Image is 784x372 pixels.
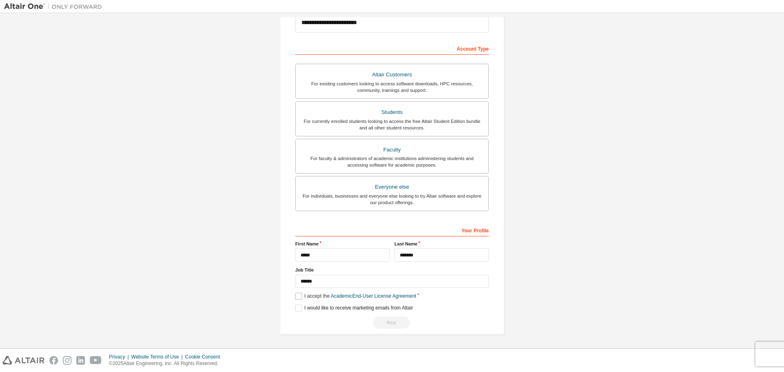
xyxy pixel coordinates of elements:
div: Faculty [301,144,483,156]
div: Cookie Consent [185,354,225,360]
div: Privacy [109,354,131,360]
img: instagram.svg [63,356,71,365]
div: For currently enrolled students looking to access the free Altair Student Edition bundle and all ... [301,118,483,131]
img: facebook.svg [49,356,58,365]
div: Your Profile [295,223,489,236]
label: I accept the [295,293,416,300]
img: linkedin.svg [76,356,85,365]
div: Students [301,107,483,118]
div: Read and acccept EULA to continue [295,316,489,329]
div: Account Type [295,42,489,55]
a: Academic End-User License Agreement [331,293,416,299]
img: altair_logo.svg [2,356,45,365]
label: First Name [295,241,390,247]
div: For individuals, businesses and everyone else looking to try Altair software and explore our prod... [301,193,483,206]
label: Last Name [394,241,489,247]
img: Altair One [4,2,106,11]
div: For existing customers looking to access software downloads, HPC resources, community, trainings ... [301,80,483,94]
label: Job Title [295,267,489,273]
label: I would like to receive marketing emails from Altair [295,305,413,312]
div: Website Terms of Use [131,354,185,360]
img: youtube.svg [90,356,102,365]
div: Everyone else [301,181,483,193]
p: © 2025 Altair Engineering, Inc. All Rights Reserved. [109,360,225,367]
div: Altair Customers [301,69,483,80]
div: For faculty & administrators of academic institutions administering students and accessing softwa... [301,155,483,168]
